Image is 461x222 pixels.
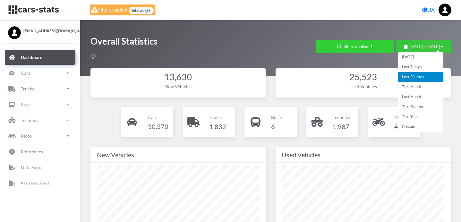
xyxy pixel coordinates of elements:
[97,83,260,90] div: New Vehicles
[90,35,158,50] h1: Overall Statistics
[5,113,75,128] a: Technics
[394,121,411,132] h4: 4,958
[394,113,411,121] p: Moto
[333,113,350,121] p: Technics
[148,121,168,132] h4: 30,370
[209,121,226,132] h4: 1,832
[21,148,43,156] p: References
[21,100,32,108] p: Buses
[8,26,72,34] a: [EMAIL_ADDRESS][DOMAIN_NAME]
[129,7,154,14] span: total weight
[409,44,440,49] span: [DATE] - [DATE]
[21,85,34,93] p: Trucks
[21,180,49,187] p: Raw Data Export
[271,113,283,121] p: Buses
[398,122,443,132] li: Custom
[23,28,72,34] span: [EMAIL_ADDRESS][DOMAIN_NAME]
[148,113,168,121] p: Cars
[21,116,38,124] p: Technics
[396,40,451,53] button: [DATE] - [DATE]
[21,53,43,61] p: Dashboard
[439,4,451,16] img: ...
[5,144,75,159] a: References
[282,71,445,83] div: 25,523
[420,4,437,16] a: UA
[398,102,443,112] li: This Quarter
[333,121,350,132] h4: 1,987
[316,40,394,53] button: filters applied: 1
[398,52,443,62] li: [DATE]
[21,69,30,77] p: Cars
[5,129,75,143] a: Moto
[209,113,226,121] p: Trucks
[21,163,45,171] p: Data Export
[398,82,443,92] li: This Month
[398,62,443,72] li: Last 7 days
[398,72,443,82] li: Last 30 days
[5,66,75,81] a: Cars
[97,149,260,160] div: New Vehicles
[5,160,75,175] a: Data Export
[5,50,75,65] a: Dashboard
[398,112,443,122] li: This Year
[5,176,75,191] a: Raw Data Export
[97,71,260,83] div: 13,630
[271,121,283,132] h4: 6
[398,92,443,102] li: Last Month
[21,132,32,140] p: Moto
[8,5,59,15] img: navbar brand
[282,83,445,90] div: Used Vehicles
[5,81,75,96] a: Trucks
[282,149,445,160] div: Used Vehicles
[90,4,155,15] div: Filters applied:
[5,97,75,112] a: Buses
